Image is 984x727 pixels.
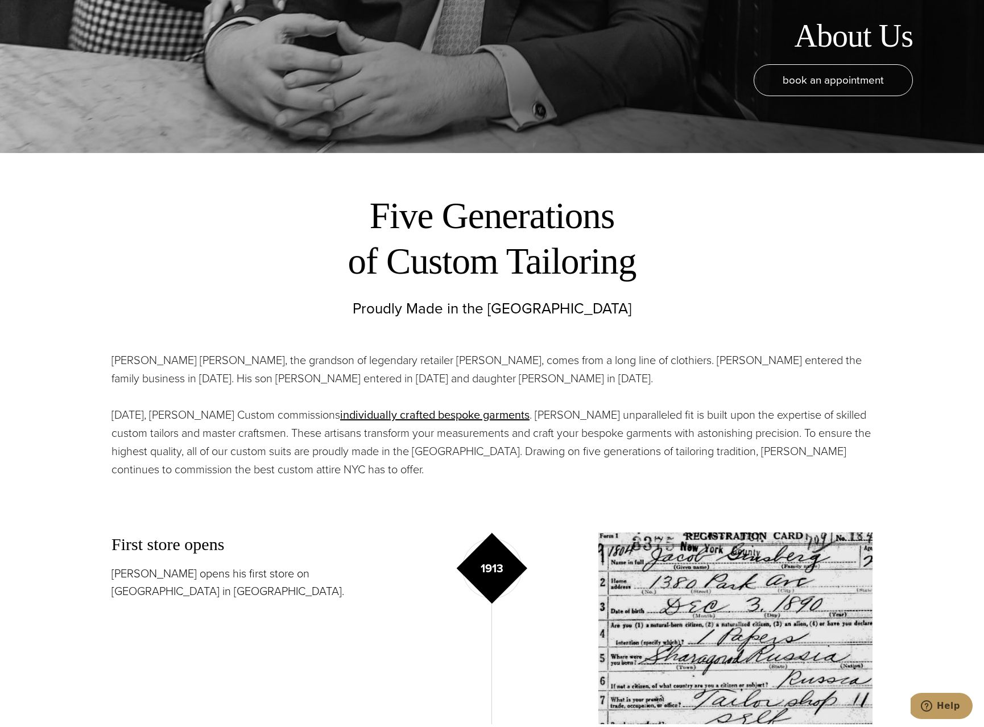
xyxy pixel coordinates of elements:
[598,532,873,724] img: Founder Jacob Ginsburg draft card from 1910 listing his occupation as a tailor
[911,693,973,721] iframe: Opens a widget where you can chat to one of our agents
[783,72,884,88] span: book an appointment
[481,560,503,577] p: 1913
[111,406,873,478] p: [DATE], [PERSON_NAME] Custom commissions . [PERSON_NAME] unparalleled fit is built upon the exper...
[111,565,386,600] p: [PERSON_NAME] opens his first store on [GEOGRAPHIC_DATA] in [GEOGRAPHIC_DATA].
[26,298,958,319] p: Proudly Made in the [GEOGRAPHIC_DATA]
[111,351,873,387] p: [PERSON_NAME] [PERSON_NAME], the grandson of legendary retailer [PERSON_NAME], comes from a long ...
[794,17,913,55] h1: About Us
[111,532,386,556] h3: First store opens
[340,406,530,423] a: individually crafted bespoke garments
[754,64,913,96] a: book an appointment
[201,193,784,284] h2: Five Generations of Custom Tailoring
